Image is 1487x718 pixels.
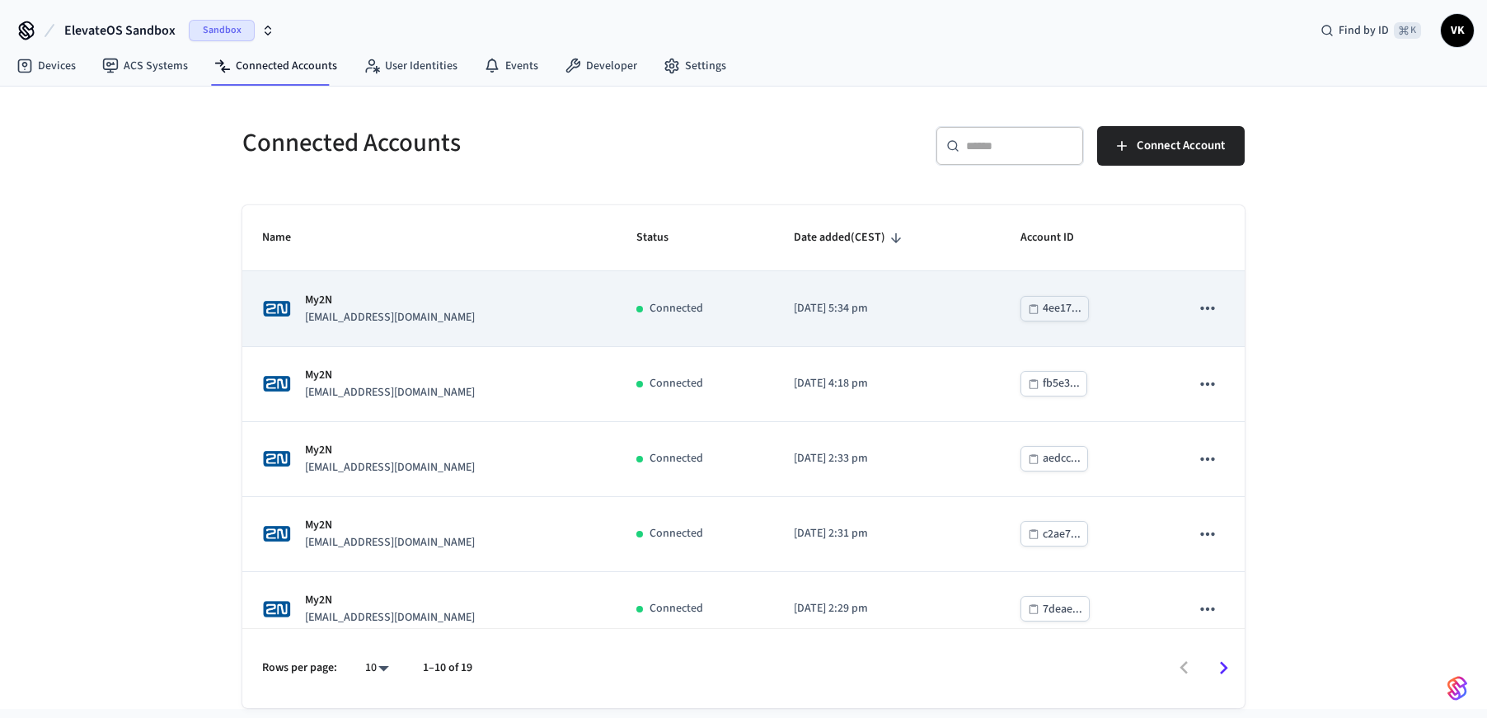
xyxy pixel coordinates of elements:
p: Connected [650,525,703,542]
p: My2N [305,367,475,384]
img: SeamLogoGradient.69752ec5.svg [1447,675,1467,702]
p: My2N [305,292,475,309]
p: [EMAIL_ADDRESS][DOMAIN_NAME] [305,384,475,401]
a: Connected Accounts [201,51,350,81]
button: aedcc... [1020,446,1088,472]
span: ElevateOS Sandbox [64,21,176,40]
button: Go to next page [1204,649,1243,687]
p: [DATE] 2:33 pm [794,450,980,467]
button: VK [1441,14,1474,47]
div: 7deae... [1043,599,1082,620]
a: Devices [3,51,89,81]
img: 2N Logo, Square [262,444,292,473]
a: Developer [551,51,650,81]
p: Connected [650,600,703,617]
button: fb5e3... [1020,371,1087,397]
p: My2N [305,592,475,609]
div: 10 [357,656,396,680]
p: [DATE] 2:29 pm [794,600,980,617]
span: Sandbox [189,20,255,41]
p: Connected [650,450,703,467]
span: Account ID [1020,225,1095,251]
p: Rows per page: [262,659,337,677]
a: Events [471,51,551,81]
img: 2N Logo, Square [262,519,292,548]
span: VK [1442,16,1472,45]
a: User Identities [350,51,471,81]
p: My2N [305,517,475,534]
button: 4ee17... [1020,296,1089,321]
h5: Connected Accounts [242,126,734,160]
p: [EMAIL_ADDRESS][DOMAIN_NAME] [305,609,475,626]
p: [EMAIL_ADDRESS][DOMAIN_NAME] [305,459,475,476]
a: ACS Systems [89,51,201,81]
div: fb5e3... [1043,373,1080,394]
button: c2ae7... [1020,521,1088,547]
p: [DATE] 5:34 pm [794,300,980,317]
span: Connect Account [1137,135,1225,157]
p: [EMAIL_ADDRESS][DOMAIN_NAME] [305,309,475,326]
p: [EMAIL_ADDRESS][DOMAIN_NAME] [305,534,475,551]
img: 2N Logo, Square [262,369,292,398]
p: [DATE] 4:18 pm [794,375,980,392]
p: 1–10 of 19 [423,659,472,677]
p: My2N [305,442,475,459]
span: Status [636,225,690,251]
div: c2ae7... [1043,524,1081,545]
span: Date added(CEST) [794,225,907,251]
p: Connected [650,300,703,317]
span: Find by ID [1339,22,1389,39]
div: aedcc... [1043,448,1081,469]
p: [DATE] 2:31 pm [794,525,980,542]
span: ⌘ K [1394,22,1421,39]
div: 4ee17... [1043,298,1081,319]
a: Settings [650,51,739,81]
span: Name [262,225,312,251]
div: Find by ID⌘ K [1307,16,1434,45]
p: Connected [650,375,703,392]
img: 2N Logo, Square [262,594,292,623]
button: 7deae... [1020,596,1090,622]
img: 2N Logo, Square [262,294,292,323]
button: Connect Account [1097,126,1245,166]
